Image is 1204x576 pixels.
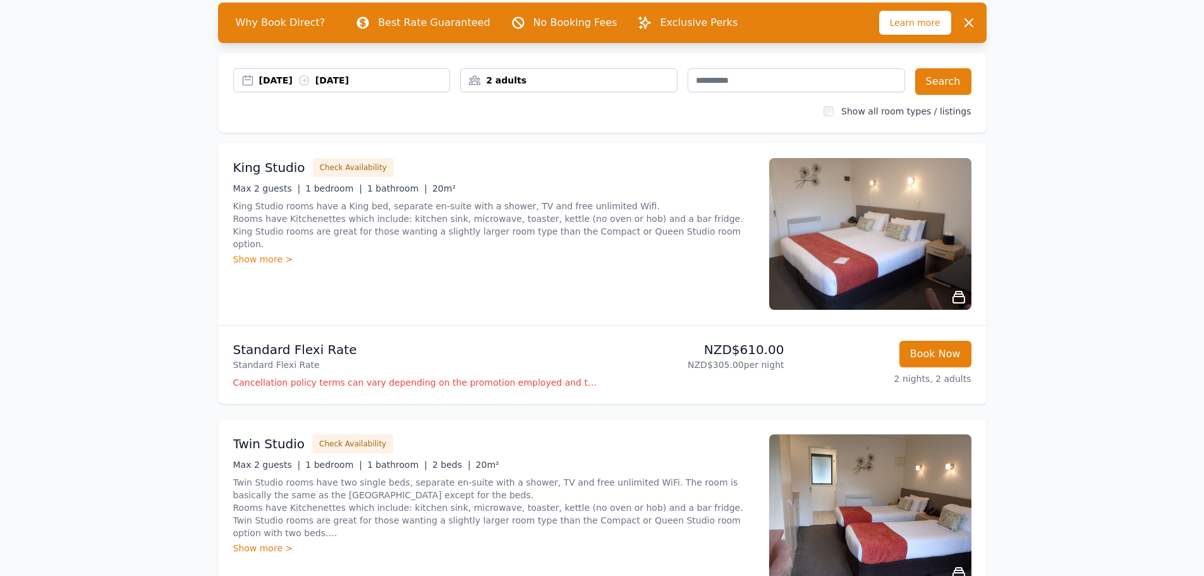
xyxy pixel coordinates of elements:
p: King Studio rooms have a King bed, separate en-suite with a shower, TV and free unlimited Wifi. R... [233,200,754,250]
button: Book Now [899,341,971,367]
button: Check Availability [312,434,393,453]
span: 20m² [476,460,499,470]
p: No Booking Fees [533,15,617,30]
label: Show all room types / listings [841,106,971,116]
p: Best Rate Guaranteed [378,15,490,30]
span: 1 bathroom | [367,183,427,193]
div: [DATE] [DATE] [259,74,450,87]
p: Standard Flexi Rate [233,341,597,358]
p: Exclusive Perks [660,15,738,30]
p: Standard Flexi Rate [233,358,597,371]
p: NZD$305.00 per night [607,358,784,371]
span: 1 bedroom | [305,183,362,193]
h3: King Studio [233,159,305,176]
h3: Twin Studio [233,435,305,453]
span: 1 bedroom | [305,460,362,470]
span: 2 beds | [432,460,471,470]
button: Search [915,68,971,95]
p: Cancellation policy terms can vary depending on the promotion employed and the time of stay of th... [233,376,597,389]
div: Show more > [233,253,754,266]
p: NZD$610.00 [607,341,784,358]
button: Check Availability [313,158,394,177]
span: Why Book Direct? [226,10,336,35]
span: Max 2 guests | [233,460,301,470]
div: Show more > [233,542,754,555]
div: 2 adults [461,74,677,87]
p: Twin Studio rooms have two single beds, separate en-suite with a shower, TV and free unlimited Wi... [233,476,754,539]
span: Max 2 guests | [233,183,301,193]
p: 2 nights, 2 adults [794,372,971,385]
span: 1 bathroom | [367,460,427,470]
span: Learn more [879,11,951,35]
span: 20m² [432,183,456,193]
